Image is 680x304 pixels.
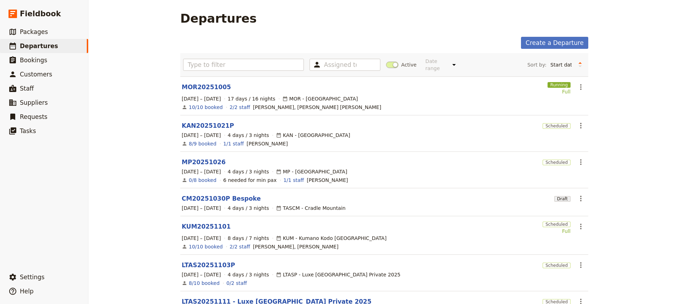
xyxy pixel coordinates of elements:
span: [DATE] – [DATE] [182,132,221,139]
span: [DATE] – [DATE] [182,235,221,242]
a: 2/2 staff [229,104,250,111]
span: Tasks [20,127,36,134]
div: MP - [GEOGRAPHIC_DATA] [276,168,347,175]
a: View the bookings for this departure [189,243,223,250]
a: 1/1 staff [283,177,304,184]
div: LTASP - Luxe [GEOGRAPHIC_DATA] Private 2025 [276,271,401,278]
a: Create a Departure [521,37,588,49]
span: 4 days / 3 nights [228,205,269,212]
input: Assigned to [324,61,357,69]
span: Departures [20,42,58,50]
span: Suzanne James [246,140,288,147]
h1: Departures [180,11,257,25]
a: View the bookings for this departure [189,177,216,184]
span: [DATE] – [DATE] [182,271,221,278]
input: Type to filter [183,59,304,71]
span: Requests [20,113,47,120]
a: View the bookings for this departure [189,140,216,147]
a: CM20251030P Bespoke [182,194,261,203]
span: 4 days / 3 nights [228,132,269,139]
span: Suppliers [20,99,48,106]
span: [DATE] – [DATE] [182,205,221,212]
a: 0/2 staff [226,280,247,287]
span: Sort by: [527,61,546,68]
a: KUM20251101 [182,222,231,231]
span: Scheduled [543,160,571,165]
div: TASCM - Cradle Mountain [276,205,346,212]
span: Melinda Russell [307,177,348,184]
span: 8 days / 7 nights [228,235,269,242]
button: Actions [575,81,587,93]
button: Actions [575,193,587,205]
span: Heather McNeice, Frith Hudson Graham [253,104,381,111]
select: Sort by: [547,59,575,70]
a: MP20251026 [182,158,226,166]
button: Actions [575,259,587,271]
span: Helen O'Neill, Suzanne James [253,243,339,250]
div: Full [548,88,571,95]
div: MOR - [GEOGRAPHIC_DATA] [282,95,358,102]
span: Settings [20,274,45,281]
span: Active [401,61,416,68]
span: Help [20,288,34,295]
a: LTAS20251103P [182,261,235,269]
span: [DATE] – [DATE] [182,168,221,175]
div: Full [543,228,571,235]
a: MOR20251005 [182,83,231,91]
button: Actions [575,120,587,132]
div: KAN - [GEOGRAPHIC_DATA] [276,132,350,139]
span: 4 days / 3 nights [228,168,269,175]
button: Actions [575,220,587,233]
span: Scheduled [543,123,571,129]
button: Actions [575,156,587,168]
div: 6 needed for min pax [223,177,277,184]
a: 1/1 staff [223,140,244,147]
span: 4 days / 3 nights [228,271,269,278]
button: Change sort direction [575,59,585,70]
a: View the bookings for this departure [189,104,223,111]
span: Bookings [20,57,47,64]
span: Packages [20,28,48,35]
span: Fieldbook [20,8,61,19]
span: Scheduled [543,222,571,227]
span: Customers [20,71,52,78]
span: Staff [20,85,34,92]
a: 2/2 staff [229,243,250,250]
span: 17 days / 16 nights [228,95,276,102]
span: [DATE] – [DATE] [182,95,221,102]
span: Running [548,82,571,88]
a: KAN20251021P [182,121,234,130]
a: View the bookings for this departure [189,280,220,287]
span: Draft [554,196,571,202]
span: Scheduled [543,263,571,268]
div: KUM - Kumano Kodo [GEOGRAPHIC_DATA] [276,235,387,242]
